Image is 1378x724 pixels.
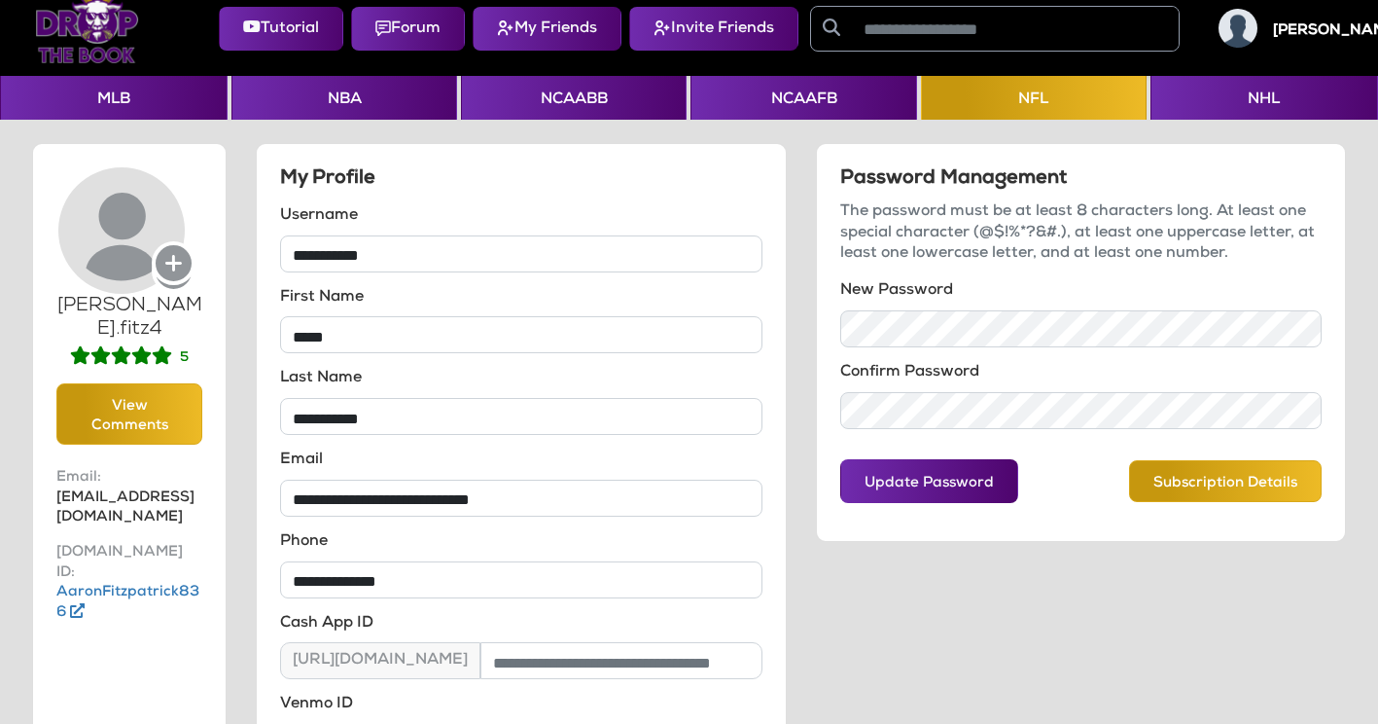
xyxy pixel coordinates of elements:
button: NCAABB [461,76,687,120]
button: Invite Friends [629,7,798,51]
label: First Name [280,288,364,309]
button: View Comments [56,383,202,446]
label: Cash App ID [280,614,373,635]
h5: [PERSON_NAME].fitz4 [56,294,202,341]
span: Email: [56,468,202,488]
a: AaronFitzpatrick836 [56,585,199,619]
h5: Password Management [840,167,1322,191]
button: NCAAFB [690,76,916,120]
label: New Password [840,281,953,303]
h5: My Profile [280,167,761,191]
label: 5 [180,349,189,368]
button: NBA [231,76,457,120]
button: NFL [921,76,1147,120]
button: NHL [1150,76,1378,120]
label: Username [280,206,358,228]
button: Tutorial [219,7,343,51]
p: The password must be at least 8 characters long. At least one special character (@$!%*?&#.), at l... [840,202,1322,266]
button: Forum [351,7,465,51]
p: [EMAIL_ADDRESS][DOMAIN_NAME] [56,468,202,527]
label: Confirm Password [840,363,979,384]
button: My Friends [473,7,621,51]
img: User [1219,9,1257,48]
label: Venmo ID [280,695,353,716]
label: Phone [280,532,328,554]
span: [URL][DOMAIN_NAME] [280,642,480,679]
label: Email [280,451,323,472]
span: [DOMAIN_NAME] ID: [56,543,202,583]
button: Subscription Details [1129,460,1322,502]
label: Last Name [280,369,362,390]
button: Update Password [840,459,1018,503]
